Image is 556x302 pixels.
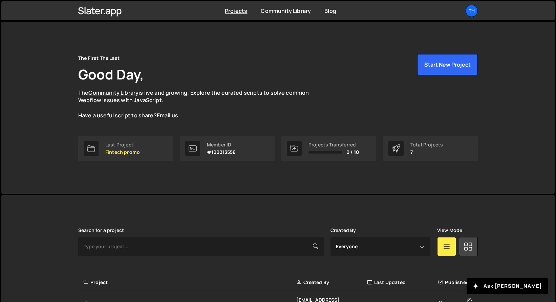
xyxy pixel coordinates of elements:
div: Project [84,279,296,286]
p: The is live and growing. Explore the curated scripts to solve common Webflow issues with JavaScri... [78,89,322,119]
span: 0 / 10 [346,149,359,155]
h1: Good Day, [78,65,144,84]
p: #100313556 [207,149,236,155]
input: Type your project... [78,237,324,256]
div: Last Updated [367,279,438,286]
div: The First The Last [78,54,120,62]
div: Published [438,279,474,286]
a: Community Library [261,7,311,15]
a: Th [466,5,478,17]
label: View Mode [437,228,462,233]
a: Blog [324,7,336,15]
button: Start New Project [417,54,478,75]
p: 7 [410,149,443,155]
label: Created By [330,228,356,233]
a: Community Library [88,89,138,96]
a: Last Project Fintech promo [78,136,173,161]
a: Email us [157,112,178,119]
div: Total Projects [410,142,443,147]
div: Projects Transferred [308,142,359,147]
div: Member ID [207,142,236,147]
button: Ask [PERSON_NAME] [467,278,548,294]
label: Search for a project [78,228,124,233]
div: Created By [296,279,367,286]
a: Projects [225,7,247,15]
div: Last Project [105,142,140,147]
p: Fintech promo [105,149,140,155]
